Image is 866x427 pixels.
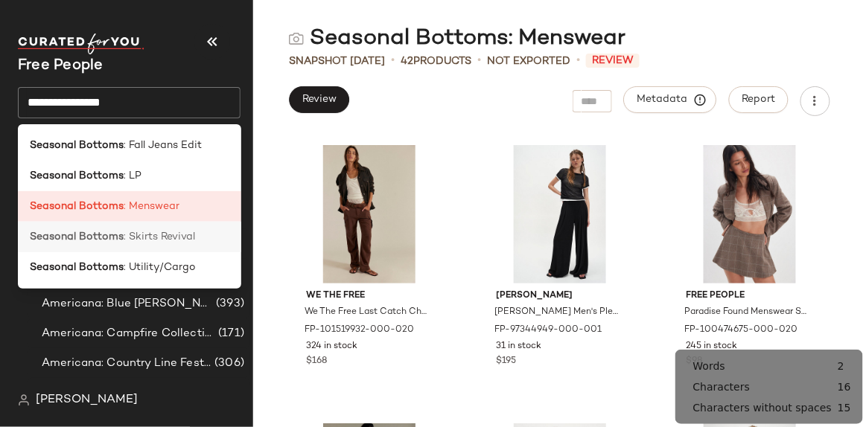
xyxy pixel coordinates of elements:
span: : LP [124,168,141,184]
span: (306) [211,355,244,372]
b: Seasonal Bottoms [30,138,124,153]
span: Current Company Name [18,58,104,74]
button: Report [729,86,789,113]
span: • [576,52,580,70]
span: 245 in stock [687,340,738,353]
b: Seasonal Bottoms [30,260,124,275]
span: (171) [215,325,244,342]
span: Review [586,54,640,68]
span: [PERSON_NAME] Men's Pleated Pants at Free People in Black, Size: L [495,306,622,319]
span: Paradise Found Menswear Skort by Free People in Brown, Size: XS [685,306,812,319]
span: FP-101519932-000-020 [305,324,414,337]
span: $98 [687,355,703,368]
div: Products [401,54,471,69]
button: Review [289,86,349,113]
span: • [391,52,395,70]
span: Review [302,94,337,106]
span: FP-100474675-000-020 [685,324,798,337]
button: Metadata [624,86,717,113]
span: Metadata [637,93,704,106]
span: 324 in stock [306,340,357,353]
img: cfy_white_logo.C9jOOHJF.svg [18,33,144,54]
span: : Utility/Cargo [124,260,196,275]
span: : Fall Jeans Edit [124,138,202,153]
span: Americana: East Coast Summer [42,385,214,402]
img: 101519932_020_a [294,145,445,283]
span: Americana: Blue [PERSON_NAME] Baby [42,295,213,312]
b: Seasonal Bottoms [30,199,124,214]
span: We The Free [306,289,433,303]
b: Seasonal Bottoms [30,168,124,184]
span: (285) [214,385,244,402]
span: (393) [213,295,244,312]
span: Americana: Country Line Festival [42,355,211,372]
span: : Menswear [124,199,179,214]
span: We The Free Last Catch Check Pants at Free People in Brown, Size: US 2 [305,306,431,319]
span: Snapshot [DATE] [289,54,385,69]
span: [PERSON_NAME] [36,391,138,409]
span: • [477,52,481,70]
img: 97344949_001_a [485,145,635,283]
span: FP-97344949-000-001 [495,324,602,337]
span: $195 [497,355,517,368]
span: [PERSON_NAME] [497,289,623,303]
img: svg%3e [18,394,30,406]
span: 31 in stock [497,340,542,353]
span: Report [742,94,776,106]
span: Free People [687,289,813,303]
img: svg%3e [289,31,304,46]
span: Americana: Campfire Collective [42,325,215,342]
span: 42 [401,56,413,67]
b: Seasonal Bottoms [30,229,124,245]
span: : Skirts Revival [124,229,195,245]
span: $168 [306,355,327,368]
div: Seasonal Bottoms: Menswear [289,24,625,54]
span: Not Exported [487,54,570,69]
img: 100474675_020_a [675,145,825,283]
